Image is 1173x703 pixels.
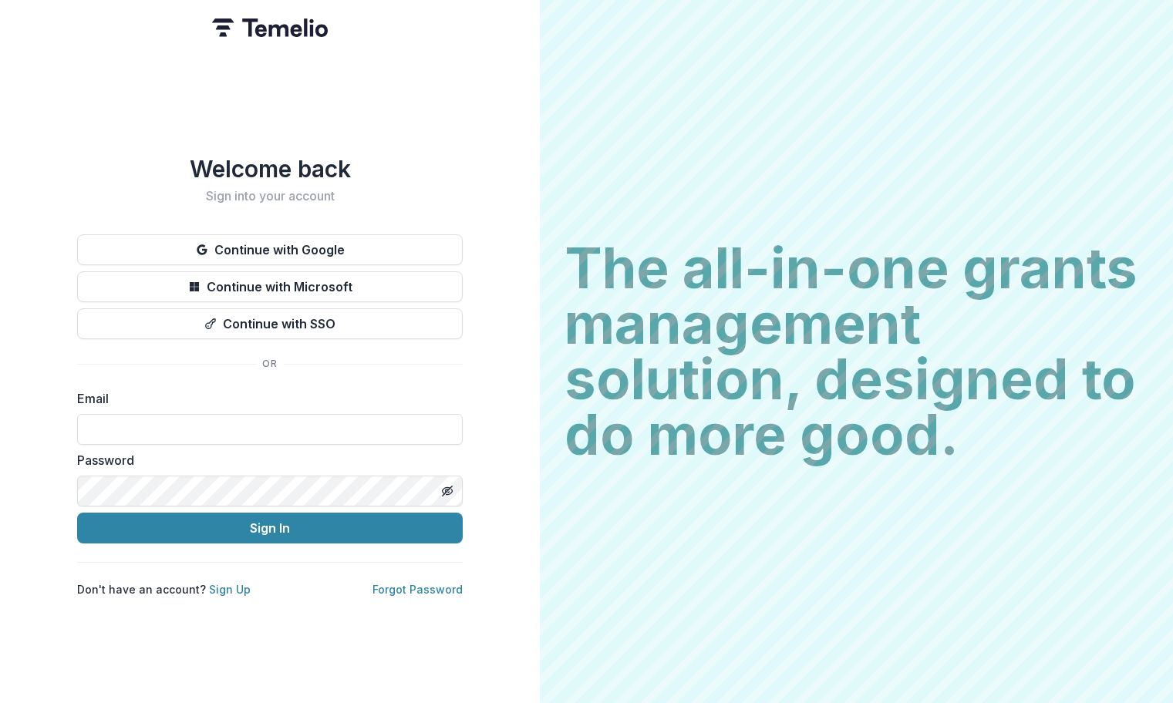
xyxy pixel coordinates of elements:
h2: Sign into your account [77,189,463,203]
img: Temelio [212,18,328,37]
a: Sign Up [209,583,251,596]
button: Continue with SSO [77,308,463,339]
button: Continue with Microsoft [77,271,463,302]
button: Sign In [77,513,463,543]
p: Don't have an account? [77,581,251,597]
button: Continue with Google [77,234,463,265]
a: Forgot Password [372,583,463,596]
label: Email [77,389,453,408]
h1: Welcome back [77,155,463,183]
label: Password [77,451,453,469]
button: Toggle password visibility [435,479,460,503]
